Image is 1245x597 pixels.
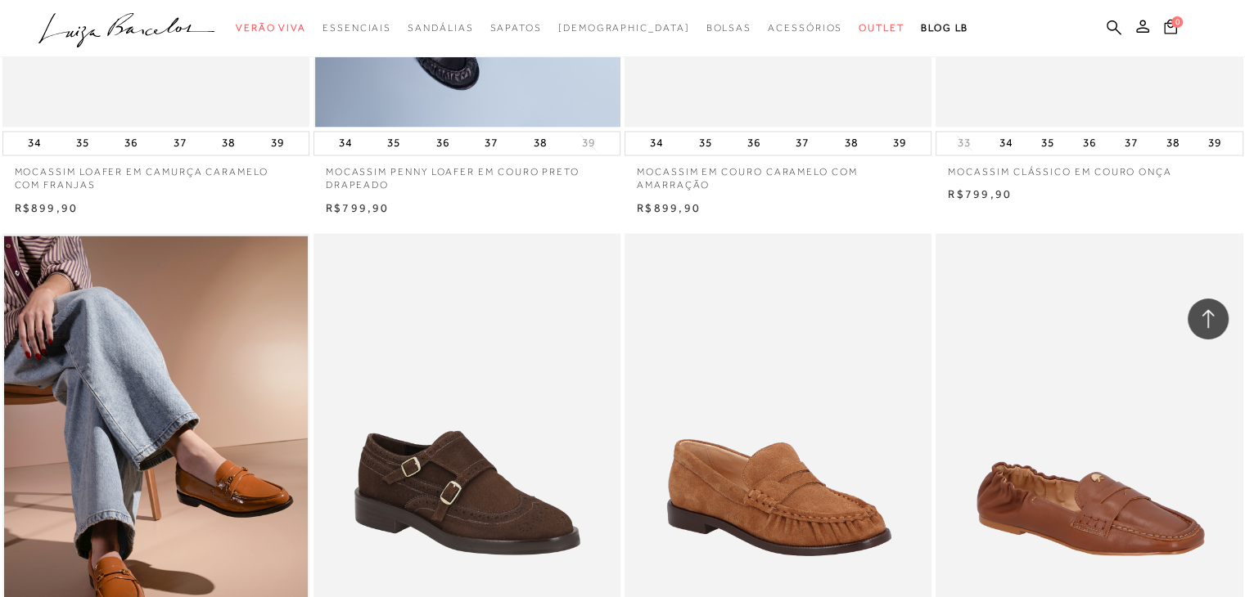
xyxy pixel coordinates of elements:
span: R$899,90 [15,201,79,214]
button: 36 [120,132,142,155]
span: Verão Viva [236,22,306,34]
span: Bolsas [706,22,751,34]
span: Outlet [859,22,904,34]
button: 36 [431,132,454,155]
button: 37 [791,132,814,155]
button: 35 [71,132,94,155]
button: 39 [577,135,600,150]
span: Sapatos [489,22,541,34]
button: 34 [334,132,357,155]
span: 0 [1171,16,1183,28]
button: 38 [1162,132,1184,155]
span: Acessórios [768,22,842,34]
button: 38 [840,132,863,155]
button: 34 [995,132,1017,155]
a: MOCASSIM PENNY LOAFER EM COURO PRETO DRAPEADO [314,155,620,193]
button: 33 [953,135,976,150]
button: 39 [1203,132,1226,155]
button: 37 [169,132,192,155]
span: R$899,90 [637,201,701,214]
a: categoryNavScreenReaderText [706,13,751,43]
a: categoryNavScreenReaderText [408,13,473,43]
button: 37 [480,132,503,155]
a: categoryNavScreenReaderText [236,13,306,43]
span: Essenciais [323,22,391,34]
button: 39 [266,132,289,155]
button: 38 [217,132,240,155]
a: categoryNavScreenReaderText [859,13,904,43]
a: categoryNavScreenReaderText [323,13,391,43]
button: 35 [694,132,717,155]
button: 35 [382,132,405,155]
button: 0 [1159,18,1182,40]
button: 37 [1120,132,1143,155]
a: categoryNavScreenReaderText [768,13,842,43]
button: 39 [888,132,911,155]
button: 35 [1036,132,1059,155]
a: noSubCategoriesText [558,13,690,43]
span: [DEMOGRAPHIC_DATA] [558,22,690,34]
button: 36 [742,132,765,155]
a: MOCASSIM CLÁSSICO EM COURO ONÇA [936,155,1243,179]
span: R$799,90 [948,187,1012,200]
button: 38 [528,132,551,155]
a: MOCASSIM EM COURO CARAMELO COM AMARRAÇÃO [625,155,931,193]
span: Sandálias [408,22,473,34]
button: 34 [23,132,46,155]
span: BLOG LB [921,22,968,34]
button: 34 [645,132,668,155]
span: R$799,90 [326,201,390,214]
a: categoryNavScreenReaderText [489,13,541,43]
button: 36 [1078,132,1101,155]
a: MOCASSIM LOAFER EM CAMURÇA CARAMELO COM FRANJAS [2,155,309,193]
a: BLOG LB [921,13,968,43]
